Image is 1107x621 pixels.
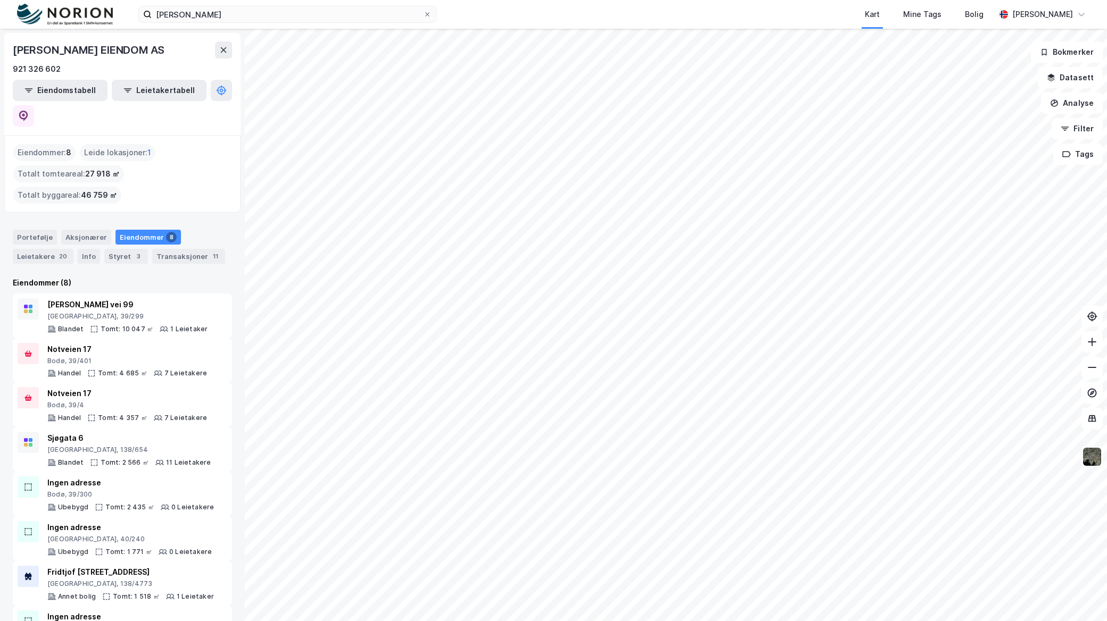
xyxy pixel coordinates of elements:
div: 7 Leietakere [164,369,207,377]
div: Tomt: 4 357 ㎡ [98,414,147,422]
div: 11 Leietakere [166,458,211,467]
div: Kontrollprogram for chat [1054,570,1107,621]
div: Totalt byggareal : [13,187,121,204]
div: 921 326 602 [13,63,61,75]
div: [GEOGRAPHIC_DATA], 39/299 [47,312,208,321]
div: [PERSON_NAME] [1012,8,1073,21]
div: Notveien 17 [47,387,207,400]
div: [GEOGRAPHIC_DATA], 138/4773 [47,580,214,588]
div: [GEOGRAPHIC_DATA], 40/240 [47,535,212,543]
div: Kart [865,8,880,21]
div: Mine Tags [903,8,941,21]
div: Tomt: 4 685 ㎡ [98,369,147,377]
div: Portefølje [13,230,57,245]
div: Tomt: 1 771 ㎡ [105,548,152,556]
div: Bodø, 39/300 [47,490,214,499]
div: Ubebygd [58,548,88,556]
div: Ubebygd [58,503,88,511]
div: 1 Leietaker [177,592,214,601]
button: Datasett [1038,67,1103,88]
div: 11 [210,251,221,262]
iframe: Chat Widget [1054,570,1107,621]
img: 9k= [1082,447,1102,467]
div: Handel [58,369,81,377]
button: Eiendomstabell [13,80,108,101]
div: 0 Leietakere [171,503,214,511]
button: Filter [1052,118,1103,139]
div: Handel [58,414,81,422]
div: Tomt: 2 566 ㎡ [101,458,149,467]
div: 1 Leietaker [170,325,208,333]
div: Blandet [58,325,84,333]
div: [PERSON_NAME] EIENDOM AS [13,41,167,58]
div: Bolig [965,8,984,21]
div: Eiendommer : [13,144,76,161]
div: Blandet [58,458,84,467]
button: Bokmerker [1031,41,1103,63]
span: 46 759 ㎡ [81,189,117,202]
div: 0 Leietakere [169,548,212,556]
div: Bodø, 39/4 [47,401,207,409]
div: 20 [57,251,69,262]
div: Info [78,249,100,264]
div: Notveien 17 [47,343,207,356]
div: Styret [104,249,148,264]
div: Eiendommer [115,230,181,245]
div: Ingen adresse [47,476,214,489]
button: Leietakertabell [112,80,206,101]
div: Leietakere [13,249,73,264]
div: 8 [166,232,177,242]
div: Tomt: 2 435 ㎡ [105,503,154,511]
span: 1 [147,146,151,159]
div: Tomt: 10 047 ㎡ [101,325,153,333]
div: Bodø, 39/401 [47,357,207,365]
div: 3 [133,251,144,262]
div: Aksjonærer [61,230,111,245]
div: [PERSON_NAME] vei 99 [47,298,208,311]
div: Eiendommer (8) [13,276,232,289]
span: 8 [66,146,71,159]
div: 7 Leietakere [164,414,207,422]
div: Fridtjof [STREET_ADDRESS] [47,566,214,578]
div: Sjøgata 6 [47,432,211,444]
img: norion-logo.80e7a08dc31c2e691866.png [17,4,113,26]
span: 27 918 ㎡ [85,167,120,180]
div: Ingen adresse [47,521,212,534]
div: Leide lokasjoner : [80,144,155,161]
div: [GEOGRAPHIC_DATA], 138/654 [47,446,211,454]
button: Tags [1053,144,1103,165]
div: Tomt: 1 518 ㎡ [113,592,160,601]
div: Totalt tomteareal : [13,165,124,182]
button: Analyse [1041,93,1103,114]
div: Transaksjoner [152,249,225,264]
input: Søk på adresse, matrikkel, gårdeiere, leietakere eller personer [152,6,423,22]
div: Annet bolig [58,592,96,601]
